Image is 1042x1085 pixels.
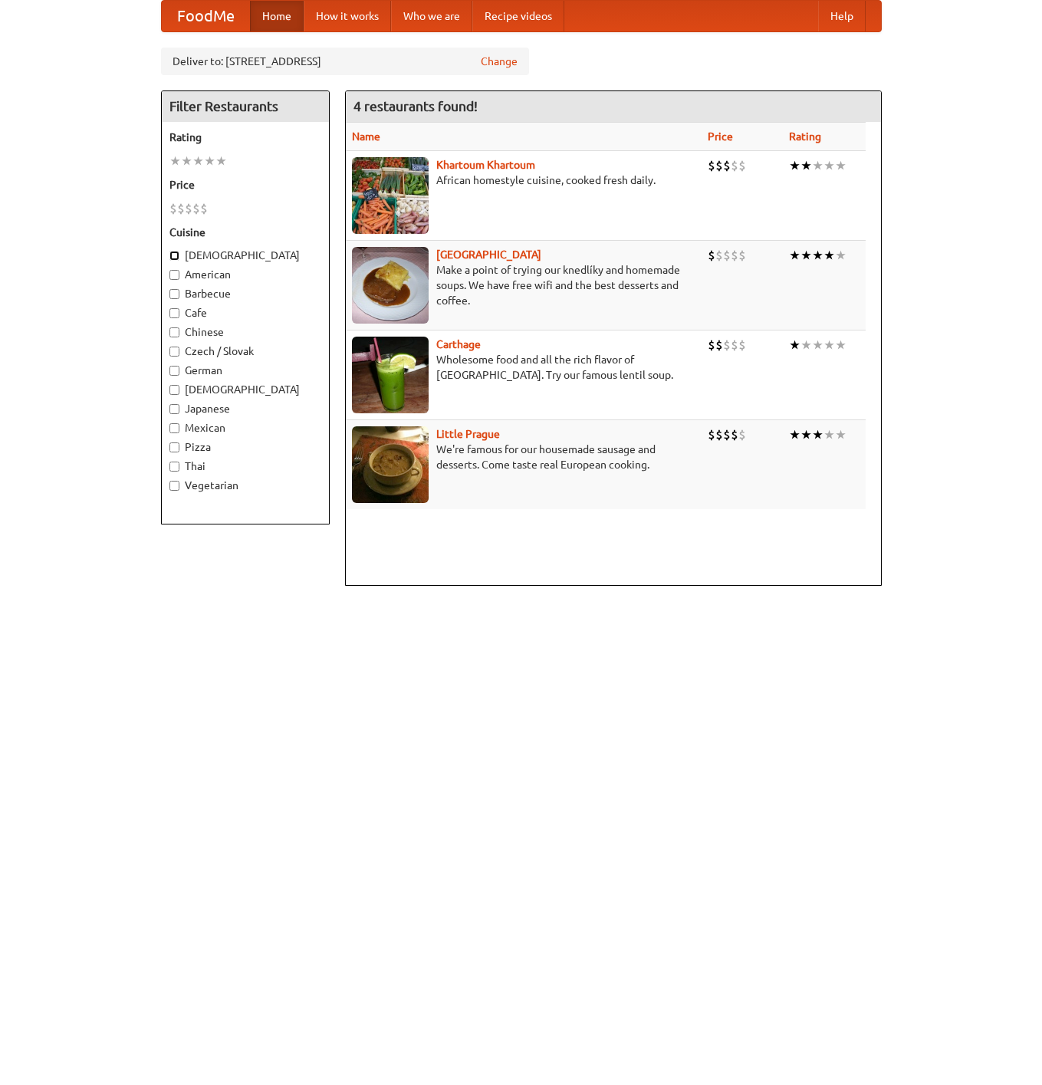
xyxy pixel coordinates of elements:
[169,382,321,397] label: [DEMOGRAPHIC_DATA]
[715,247,723,264] li: $
[352,130,380,143] a: Name
[181,153,192,169] li: ★
[436,428,500,440] a: Little Prague
[204,153,215,169] li: ★
[169,308,179,318] input: Cafe
[169,177,321,192] h5: Price
[789,337,800,353] li: ★
[169,267,321,282] label: American
[169,344,321,359] label: Czech / Slovak
[789,247,800,264] li: ★
[352,337,429,413] img: carthage.jpg
[169,366,179,376] input: German
[169,363,321,378] label: German
[352,173,695,188] p: African homestyle cuisine, cooked fresh daily.
[800,247,812,264] li: ★
[731,337,738,353] li: $
[436,159,535,171] a: Khartoum Khartoum
[215,153,227,169] li: ★
[352,426,429,503] img: littleprague.jpg
[162,91,329,122] h4: Filter Restaurants
[352,262,695,308] p: Make a point of trying our knedlíky and homemade soups. We have free wifi and the best desserts a...
[731,426,738,443] li: $
[812,157,823,174] li: ★
[731,247,738,264] li: $
[812,247,823,264] li: ★
[812,337,823,353] li: ★
[192,200,200,217] li: $
[169,481,179,491] input: Vegetarian
[169,153,181,169] li: ★
[818,1,866,31] a: Help
[812,426,823,443] li: ★
[708,130,733,143] a: Price
[715,337,723,353] li: $
[708,157,715,174] li: $
[835,426,846,443] li: ★
[353,99,478,113] ng-pluralize: 4 restaurants found!
[185,200,192,217] li: $
[481,54,518,69] a: Change
[731,157,738,174] li: $
[352,442,695,472] p: We're famous for our housemade sausage and desserts. Come taste real European cooking.
[169,270,179,280] input: American
[835,337,846,353] li: ★
[723,337,731,353] li: $
[823,247,835,264] li: ★
[800,426,812,443] li: ★
[169,286,321,301] label: Barbecue
[177,200,185,217] li: $
[738,247,746,264] li: $
[715,157,723,174] li: $
[708,337,715,353] li: $
[169,305,321,321] label: Cafe
[162,1,250,31] a: FoodMe
[169,478,321,493] label: Vegetarian
[800,337,812,353] li: ★
[169,130,321,145] h5: Rating
[391,1,472,31] a: Who we are
[823,426,835,443] li: ★
[169,327,179,337] input: Chinese
[169,225,321,240] h5: Cuisine
[200,200,208,217] li: $
[352,247,429,324] img: czechpoint.jpg
[723,247,731,264] li: $
[169,462,179,472] input: Thai
[738,337,746,353] li: $
[169,248,321,263] label: [DEMOGRAPHIC_DATA]
[169,200,177,217] li: $
[738,426,746,443] li: $
[789,130,821,143] a: Rating
[723,426,731,443] li: $
[352,157,429,234] img: khartoum.jpg
[169,251,179,261] input: [DEMOGRAPHIC_DATA]
[436,338,481,350] a: Carthage
[169,442,179,452] input: Pizza
[169,289,179,299] input: Barbecue
[352,352,695,383] p: Wholesome food and all the rich flavor of [GEOGRAPHIC_DATA]. Try our famous lentil soup.
[250,1,304,31] a: Home
[472,1,564,31] a: Recipe videos
[789,426,800,443] li: ★
[169,423,179,433] input: Mexican
[835,157,846,174] li: ★
[169,324,321,340] label: Chinese
[789,157,800,174] li: ★
[835,247,846,264] li: ★
[169,420,321,436] label: Mexican
[708,247,715,264] li: $
[169,404,179,414] input: Japanese
[169,347,179,357] input: Czech / Slovak
[169,459,321,474] label: Thai
[169,439,321,455] label: Pizza
[723,157,731,174] li: $
[708,426,715,443] li: $
[436,248,541,261] a: [GEOGRAPHIC_DATA]
[738,157,746,174] li: $
[715,426,723,443] li: $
